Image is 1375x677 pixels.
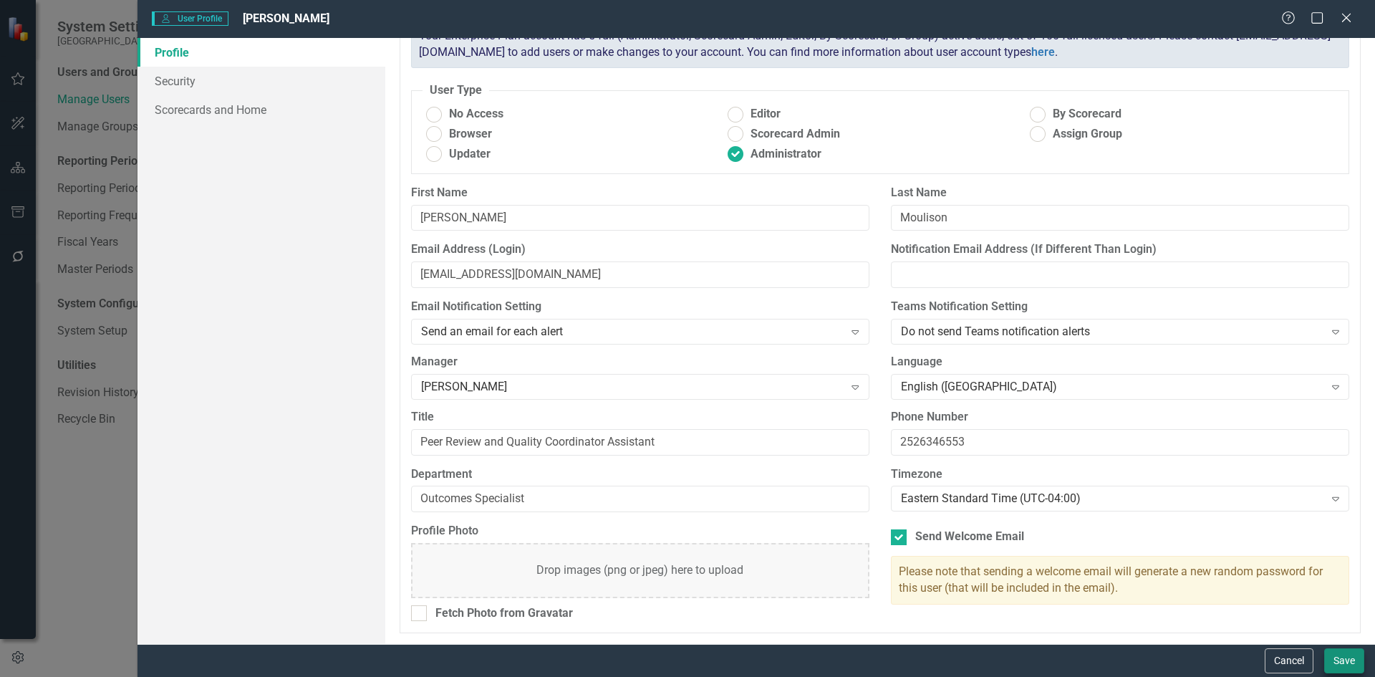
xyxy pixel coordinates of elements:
[901,378,1324,395] div: English ([GEOGRAPHIC_DATA])
[891,241,1349,258] label: Notification Email Address (If Different Than Login)
[411,354,869,370] label: Manager
[411,523,869,539] label: Profile Photo
[751,106,781,123] span: Editor
[1031,45,1055,59] a: here
[915,529,1024,545] div: Send Welcome Email
[411,241,869,258] label: Email Address (Login)
[891,185,1349,201] label: Last Name
[751,146,821,163] span: Administrator
[901,491,1324,507] div: Eastern Standard Time (UTC-04:00)
[1265,648,1313,673] button: Cancel
[137,67,385,95] a: Security
[421,378,844,395] div: [PERSON_NAME]
[751,126,840,143] span: Scorecard Admin
[243,11,329,25] span: [PERSON_NAME]
[449,106,503,123] span: No Access
[536,562,743,579] div: Drop images (png or jpeg) here to upload
[891,556,1349,605] div: Please note that sending a welcome email will generate a new random password for this user (that ...
[891,354,1349,370] label: Language
[891,299,1349,315] label: Teams Notification Setting
[137,95,385,124] a: Scorecards and Home
[449,146,491,163] span: Updater
[1053,106,1121,123] span: By Scorecard
[411,409,869,426] label: Title
[901,324,1324,340] div: Do not send Teams notification alerts
[449,126,492,143] span: Browser
[411,466,869,483] label: Department
[891,466,1349,483] label: Timezone
[435,605,573,622] div: Fetch Photo from Gravatar
[423,82,489,99] legend: User Type
[411,299,869,315] label: Email Notification Setting
[421,324,844,340] div: Send an email for each alert
[891,409,1349,426] label: Phone Number
[1324,648,1364,673] button: Save
[152,11,228,26] span: User Profile
[1053,126,1122,143] span: Assign Group
[419,29,1331,59] span: Your Enterprise Plan account has 5 full (Administrator, Scorecard Admin, Editor, By Scorecard, or...
[411,185,869,201] label: First Name
[137,38,385,67] a: Profile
